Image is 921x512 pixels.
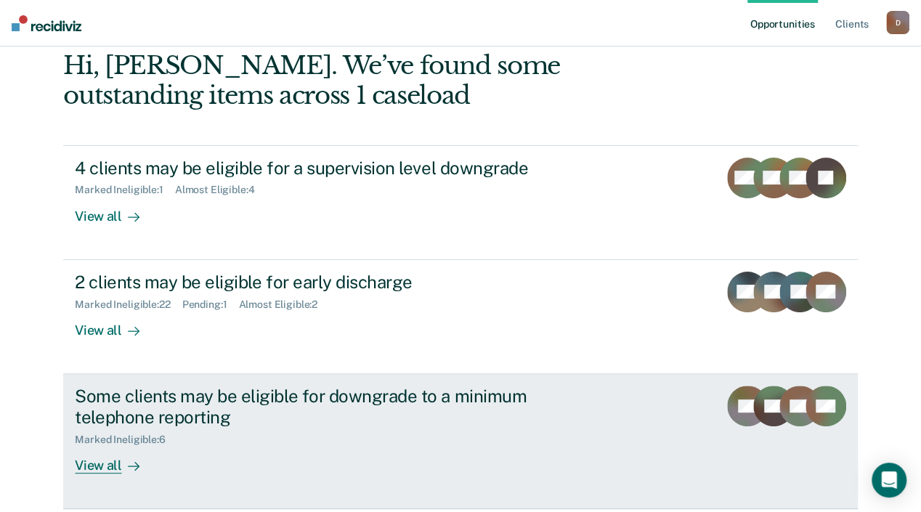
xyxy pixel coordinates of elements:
[75,272,585,293] div: 2 clients may be eligible for early discharge
[175,184,267,196] div: Almost Eligible : 4
[63,374,857,509] a: Some clients may be eligible for downgrade to a minimum telephone reportingMarked Ineligible:6Vie...
[75,445,156,474] div: View all
[75,196,156,224] div: View all
[63,260,857,374] a: 2 clients may be eligible for early dischargeMarked Ineligible:22Pending:1Almost Eligible:2View all
[75,434,177,446] div: Marked Ineligible : 6
[75,184,174,196] div: Marked Ineligible : 1
[75,386,585,428] div: Some clients may be eligible for downgrade to a minimum telephone reporting
[75,310,156,338] div: View all
[886,11,909,34] button: D
[238,298,329,311] div: Almost Eligible : 2
[75,158,585,179] div: 4 clients may be eligible for a supervision level downgrade
[182,298,239,311] div: Pending : 1
[63,145,857,260] a: 4 clients may be eligible for a supervision level downgradeMarked Ineligible:1Almost Eligible:4Vi...
[872,463,906,497] div: Open Intercom Messenger
[12,15,81,31] img: Recidiviz
[63,51,699,110] div: Hi, [PERSON_NAME]. We’ve found some outstanding items across 1 caseload
[75,298,182,311] div: Marked Ineligible : 22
